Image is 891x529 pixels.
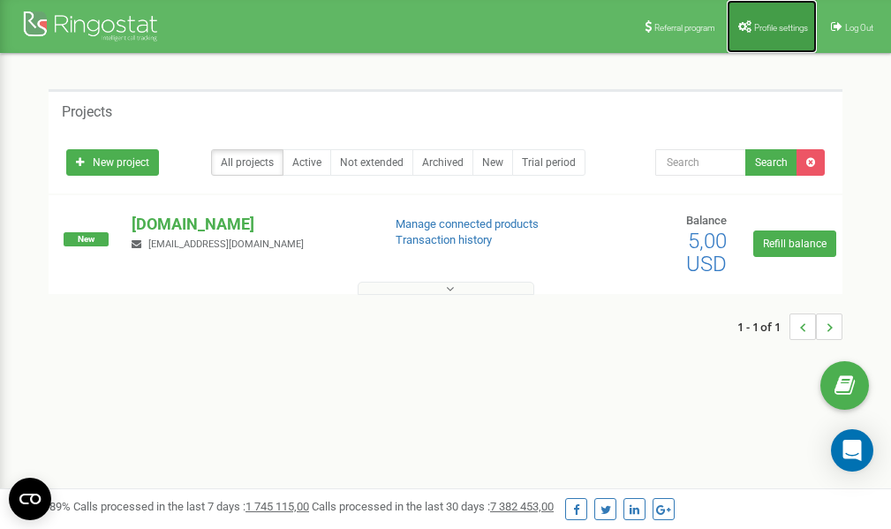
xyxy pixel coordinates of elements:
[686,229,727,276] span: 5,00 USD
[396,233,492,246] a: Transaction history
[412,149,473,176] a: Archived
[490,500,554,513] u: 7 382 453,00
[132,213,366,236] p: [DOMAIN_NAME]
[737,314,789,340] span: 1 - 1 of 1
[737,296,842,358] nav: ...
[9,478,51,520] button: Open CMP widget
[148,238,304,250] span: [EMAIL_ADDRESS][DOMAIN_NAME]
[62,104,112,120] h5: Projects
[330,149,413,176] a: Not extended
[211,149,283,176] a: All projects
[754,23,808,33] span: Profile settings
[396,217,539,230] a: Manage connected products
[512,149,585,176] a: Trial period
[64,232,109,246] span: New
[845,23,873,33] span: Log Out
[654,23,715,33] span: Referral program
[655,149,746,176] input: Search
[745,149,797,176] button: Search
[73,500,309,513] span: Calls processed in the last 7 days :
[66,149,159,176] a: New project
[686,214,727,227] span: Balance
[753,230,836,257] a: Refill balance
[245,500,309,513] u: 1 745 115,00
[831,429,873,472] div: Open Intercom Messenger
[312,500,554,513] span: Calls processed in the last 30 days :
[472,149,513,176] a: New
[283,149,331,176] a: Active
